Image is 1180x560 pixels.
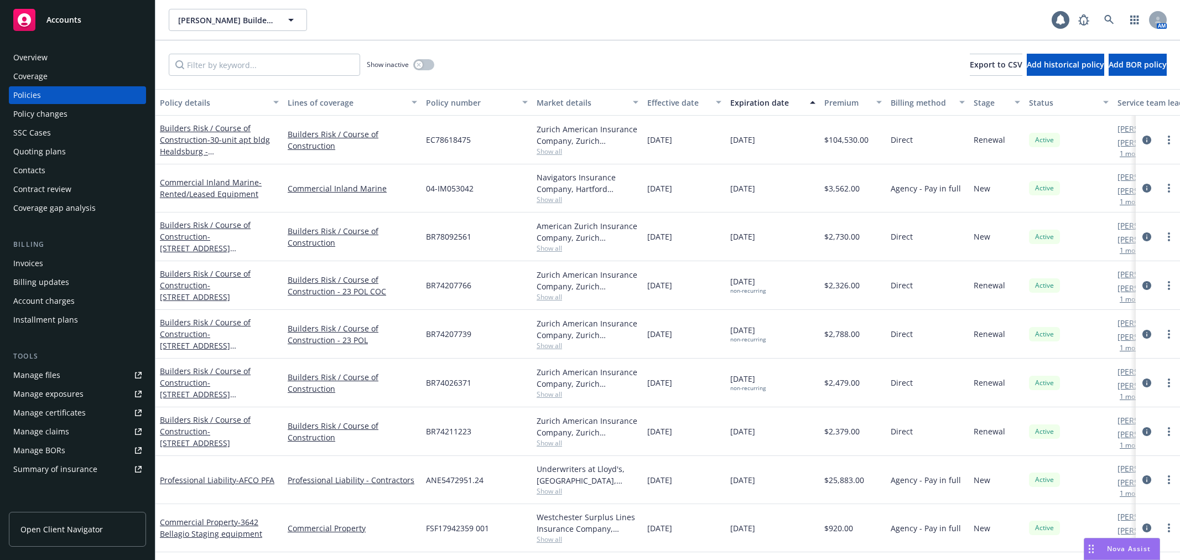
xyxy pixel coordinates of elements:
[288,323,417,346] a: Builders Risk / Course of Construction - 23 POL
[13,460,97,478] div: Summary of insurance
[537,511,638,535] div: Westchester Surplus Lines Insurance Company, Chubb Group, Burns & [PERSON_NAME]
[974,231,990,242] span: New
[160,123,273,168] a: Builders Risk / Course of Construction
[824,522,853,534] span: $920.00
[1162,279,1176,292] a: more
[974,522,990,534] span: New
[1120,247,1142,254] button: 1 more
[13,311,78,329] div: Installment plans
[9,4,146,35] a: Accounts
[13,180,71,198] div: Contract review
[9,404,146,422] a: Manage certificates
[1025,89,1113,116] button: Status
[730,373,766,392] span: [DATE]
[288,183,417,194] a: Commercial Inland Marine
[1033,281,1056,291] span: Active
[1117,123,1179,134] a: [PERSON_NAME]
[9,460,146,478] a: Summary of insurance
[9,180,146,198] a: Contract review
[974,328,1005,340] span: Renewal
[730,426,755,437] span: [DATE]
[969,89,1025,116] button: Stage
[9,143,146,160] a: Quoting plans
[20,523,103,535] span: Open Client Navigator
[13,255,43,272] div: Invoices
[820,89,886,116] button: Premium
[13,423,69,440] div: Manage claims
[426,134,471,146] span: EC78618475
[730,276,766,294] span: [DATE]
[974,426,1005,437] span: Renewal
[537,463,638,486] div: Underwriters at Lloyd's, [GEOGRAPHIC_DATA], [PERSON_NAME] of [GEOGRAPHIC_DATA], RT Specialty Insu...
[1117,476,1179,488] a: [PERSON_NAME]
[537,341,638,350] span: Show all
[891,183,961,194] span: Agency - Pay in full
[426,279,471,291] span: BR74207766
[1117,185,1179,196] a: [PERSON_NAME]
[9,292,146,310] a: Account charges
[1162,328,1176,341] a: more
[288,128,417,152] a: Builders Risk / Course of Construction
[1120,442,1142,449] button: 1 more
[974,134,1005,146] span: Renewal
[367,60,409,69] span: Show inactive
[730,474,755,486] span: [DATE]
[891,522,961,534] span: Agency - Pay in full
[1162,376,1176,390] a: more
[891,231,913,242] span: Direct
[891,328,913,340] span: Direct
[1120,296,1142,303] button: 1 more
[13,442,65,459] div: Manage BORs
[1162,473,1176,486] a: more
[1029,97,1096,108] div: Status
[288,371,417,395] a: Builders Risk / Course of Construction
[1120,490,1142,497] button: 1 more
[9,273,146,291] a: Billing updates
[824,279,860,291] span: $2,326.00
[1117,428,1179,440] a: [PERSON_NAME]
[288,274,417,297] a: Builders Risk / Course of Construction - 23 POL COC
[9,162,146,179] a: Contacts
[730,336,766,343] div: non-recurring
[1140,521,1153,535] a: circleInformation
[1162,182,1176,195] a: more
[9,366,146,384] a: Manage files
[1033,378,1056,388] span: Active
[730,183,755,194] span: [DATE]
[160,517,262,539] a: Commercial Property
[426,474,484,486] span: ANE5472951.24
[1033,329,1056,339] span: Active
[730,522,755,534] span: [DATE]
[160,329,236,362] span: - [STREET_ADDRESS][PERSON_NAME]
[824,183,860,194] span: $3,562.00
[537,123,638,147] div: Zurich American Insurance Company, Zurich Insurance Group
[824,377,860,388] span: $2,479.00
[1117,137,1179,148] a: [PERSON_NAME]
[537,97,626,108] div: Market details
[537,292,638,302] span: Show all
[236,475,274,485] span: - AFCO PFA
[160,414,251,448] a: Builders Risk / Course of Construction
[288,225,417,248] a: Builders Risk / Course of Construction
[824,97,870,108] div: Premium
[1084,538,1098,559] div: Drag to move
[1120,199,1142,205] button: 1 more
[160,220,272,277] a: Builders Risk / Course of Construction
[537,486,638,496] span: Show all
[288,97,405,108] div: Lines of coverage
[730,134,755,146] span: [DATE]
[160,177,262,199] a: Commercial Inland Marine
[647,134,672,146] span: [DATE]
[1109,54,1167,76] button: Add BOR policy
[974,474,990,486] span: New
[1084,538,1160,560] button: Nova Assist
[1033,135,1056,145] span: Active
[9,500,146,511] div: Analytics hub
[891,474,961,486] span: Agency - Pay in full
[537,220,638,243] div: American Zurich Insurance Company, Zurich Insurance Group
[1162,521,1176,535] a: more
[1033,475,1056,485] span: Active
[824,328,860,340] span: $2,788.00
[537,318,638,341] div: Zurich American Insurance Company, Zurich Insurance Group
[160,268,251,302] a: Builders Risk / Course of Construction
